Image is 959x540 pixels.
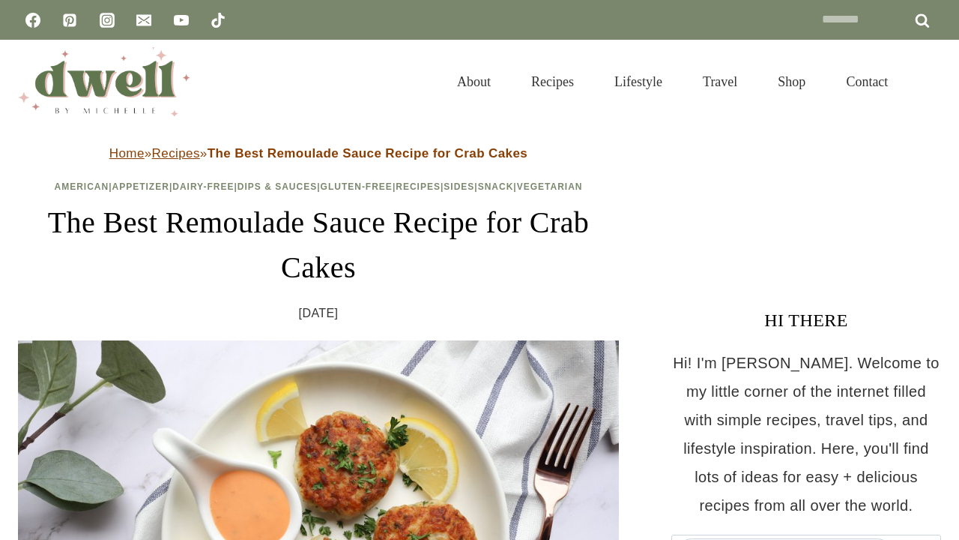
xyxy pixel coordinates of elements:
[916,69,941,94] button: View Search Form
[55,181,109,192] a: American
[321,181,393,192] a: Gluten-Free
[671,349,941,520] p: Hi! I'm [PERSON_NAME]. Welcome to my little corner of the internet filled with simple recipes, tr...
[396,181,441,192] a: Recipes
[172,181,234,192] a: Dairy-Free
[208,146,528,160] strong: The Best Remoulade Sauce Recipe for Crab Cakes
[511,55,594,108] a: Recipes
[594,55,683,108] a: Lifestyle
[757,55,826,108] a: Shop
[203,5,233,35] a: TikTok
[109,146,145,160] a: Home
[109,146,527,160] span: » »
[55,5,85,35] a: Pinterest
[299,302,339,325] time: [DATE]
[478,181,514,192] a: Snack
[55,181,583,192] span: | | | | | | | |
[18,200,619,290] h1: The Best Remoulade Sauce Recipe for Crab Cakes
[826,55,908,108] a: Contact
[152,146,200,160] a: Recipes
[517,181,583,192] a: Vegetarian
[112,181,169,192] a: Appetizer
[437,55,511,108] a: About
[444,181,474,192] a: Sides
[18,5,48,35] a: Facebook
[683,55,757,108] a: Travel
[18,47,190,116] img: DWELL by michelle
[671,307,941,334] h3: HI THERE
[92,5,122,35] a: Instagram
[437,55,908,108] nav: Primary Navigation
[238,181,317,192] a: Dips & Sauces
[166,5,196,35] a: YouTube
[129,5,159,35] a: Email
